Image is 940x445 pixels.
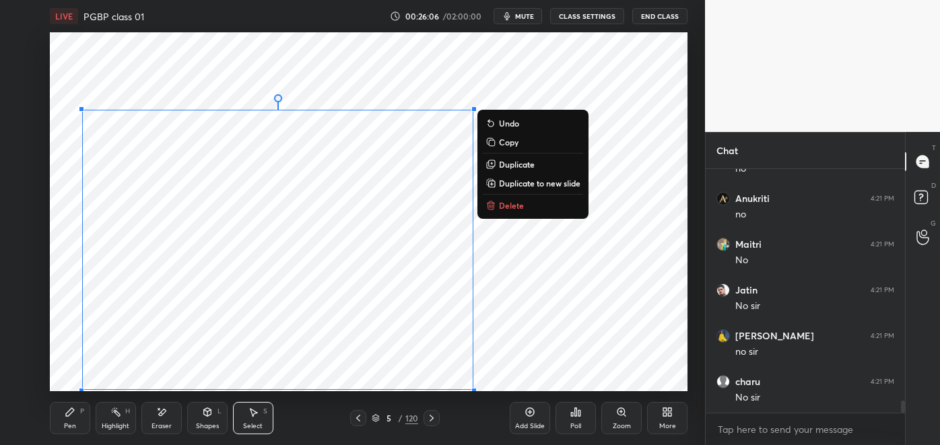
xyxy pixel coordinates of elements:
div: 4:21 PM [871,286,894,294]
div: / [399,414,403,422]
div: Select [243,423,263,430]
div: 120 [405,412,418,424]
div: no [735,208,894,221]
h6: [PERSON_NAME] [735,330,814,342]
p: Chat [706,133,749,168]
div: Highlight [102,423,129,430]
div: No [735,254,894,267]
div: Pen [64,423,76,430]
h4: PGBP class 01 [83,10,144,23]
p: Copy [499,137,518,147]
div: Zoom [613,423,631,430]
div: no sir [735,345,894,359]
div: 4:21 PM [871,240,894,248]
div: 5 [382,414,396,422]
p: D [931,180,936,191]
h6: Maitri [735,238,762,250]
p: T [932,143,936,153]
img: default.png [716,375,730,388]
span: mute [515,11,534,21]
button: CLASS SETTINGS [550,8,624,24]
button: Delete [483,197,583,213]
div: 4:21 PM [871,378,894,386]
div: Poll [570,423,581,430]
div: 4:21 PM [871,195,894,203]
p: Duplicate to new slide [499,178,580,189]
div: L [217,408,222,415]
div: 4:21 PM [871,332,894,340]
div: Add Slide [515,423,545,430]
img: 694643c05f414a98ac1f2c0405e8f770.jpg [716,192,730,205]
div: S [263,408,267,415]
button: End Class [632,8,687,24]
button: Undo [483,115,583,131]
div: Eraser [152,423,172,430]
img: 3 [716,329,730,343]
h6: Jatin [735,284,758,296]
button: Duplicate to new slide [483,175,583,191]
p: Delete [499,200,524,211]
button: Duplicate [483,156,583,172]
div: grid [706,169,905,413]
div: P [80,408,84,415]
div: More [659,423,676,430]
div: No sir [735,391,894,405]
div: Shapes [196,423,219,430]
button: mute [494,8,542,24]
img: 6b0c131c2e12481b881bef790954fa57.jpg [716,283,730,297]
div: no [735,162,894,176]
div: No sir [735,300,894,313]
img: 982ba2c2deb84d54b81a303db59de84d.jpg [716,238,730,251]
p: Duplicate [499,159,535,170]
p: G [931,218,936,228]
div: H [125,408,130,415]
div: LIVE [50,8,78,24]
h6: charu [735,376,760,388]
button: Copy [483,134,583,150]
p: Undo [499,118,519,129]
h6: Anukriti [735,193,770,205]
